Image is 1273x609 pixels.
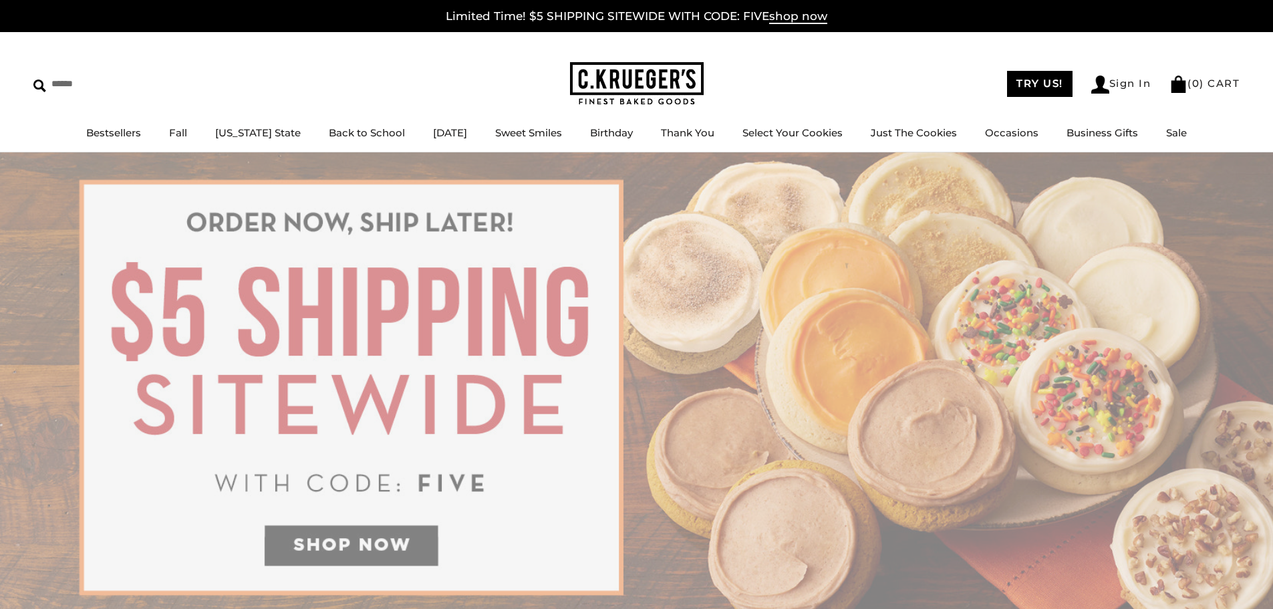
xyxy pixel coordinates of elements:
img: Search [33,80,46,92]
span: 0 [1192,77,1200,90]
a: Sweet Smiles [495,126,562,139]
a: (0) CART [1169,77,1240,90]
a: Limited Time! $5 SHIPPING SITEWIDE WITH CODE: FIVEshop now [446,9,827,24]
a: TRY US! [1007,71,1073,97]
a: Birthday [590,126,633,139]
a: Sale [1166,126,1187,139]
a: Select Your Cookies [742,126,843,139]
a: Back to School [329,126,405,139]
a: Sign In [1091,76,1151,94]
a: Just The Cookies [871,126,957,139]
a: Bestsellers [86,126,141,139]
a: Business Gifts [1067,126,1138,139]
a: [US_STATE] State [215,126,301,139]
img: Bag [1169,76,1187,93]
input: Search [33,74,192,94]
a: Thank You [661,126,714,139]
a: Fall [169,126,187,139]
a: [DATE] [433,126,467,139]
a: Occasions [985,126,1038,139]
img: Account [1091,76,1109,94]
img: C.KRUEGER'S [570,62,704,106]
span: shop now [769,9,827,24]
